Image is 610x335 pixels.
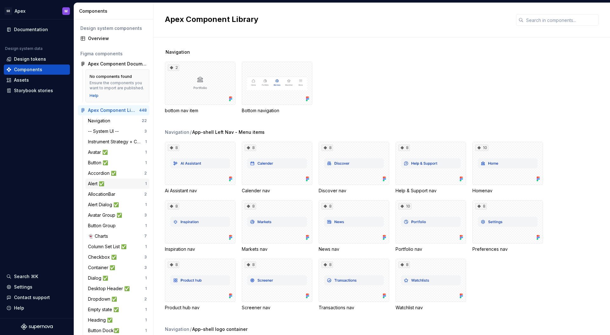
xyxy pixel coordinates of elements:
[64,9,68,14] div: M
[4,24,70,35] a: Documentation
[14,294,50,301] div: Contact support
[88,212,125,218] div: Avatar Group ✅
[245,203,256,209] div: 8
[88,128,121,134] div: -- System UI --
[15,8,25,14] div: Apex
[144,192,147,197] div: 2
[242,188,312,194] div: Calender nav
[21,324,53,330] svg: Supernova Logo
[396,259,466,311] div: 8Watchlist nav
[88,317,115,323] div: Heading ✅
[166,49,190,55] span: Navigation
[145,160,147,165] div: 1
[396,200,466,252] div: 10Portfolio nav
[88,327,122,334] div: Button Dock✅
[85,304,149,315] a: Empty state ✅1
[14,66,42,73] div: Components
[88,275,111,281] div: Dialog ✅
[85,137,149,147] a: Instrument Strategy + Composition1
[88,264,118,271] div: Container ✅
[472,188,543,194] div: Homenav
[85,284,149,294] a: Desktop Header ✅1
[398,145,410,151] div: 8
[144,297,147,302] div: 2
[165,200,235,252] div: 8Inspiration nav
[396,142,466,194] div: 8Help & Support nav
[165,326,189,332] div: Navigation
[319,246,389,252] div: News nav
[396,304,466,311] div: Watchlist nav
[192,129,265,135] span: App-shell Left Nav - Menu items
[145,223,147,228] div: 1
[85,189,149,199] a: AllocationBar2
[242,246,312,252] div: Markets nav
[14,56,46,62] div: Design tokens
[144,265,147,270] div: 3
[144,213,147,218] div: 3
[319,259,389,311] div: 8Transactions nav
[145,150,147,155] div: 1
[85,231,149,241] a: 👻 Charts7
[1,4,72,18] button: SBApexM
[80,51,147,57] div: Figma components
[242,142,312,194] div: 8Calender nav
[90,93,98,98] a: Help
[85,168,149,178] a: Accordion ✅2
[472,142,543,194] div: 10Homenav
[145,202,147,207] div: 1
[4,303,70,313] button: Help
[242,259,312,311] div: 8Screener nav
[88,296,119,302] div: Dropdown ✅
[85,116,149,126] a: Navigation22
[242,304,312,311] div: Screener nav
[88,61,147,67] div: Apex Component Documentation
[145,318,147,323] div: 1
[14,305,24,311] div: Help
[142,118,147,123] div: 22
[88,181,107,187] div: Alert ✅
[5,46,43,51] div: Design system data
[396,246,466,252] div: Portfolio nav
[165,304,235,311] div: Product hub nav
[144,255,147,260] div: 3
[472,200,543,252] div: 8Preferences nav
[319,200,389,252] div: 8News nav
[475,203,487,209] div: 8
[88,170,119,176] div: Accordion ✅
[242,62,312,114] div: Bottom navigation
[398,262,410,268] div: 8
[4,282,70,292] a: Settings
[85,315,149,325] a: Heading ✅1
[4,75,70,85] a: Assets
[322,203,333,209] div: 8
[190,129,192,135] span: /
[145,276,147,281] div: 1
[168,203,179,209] div: 8
[165,107,235,114] div: bottom nav item
[144,129,147,134] div: 3
[398,203,411,209] div: 10
[322,262,333,268] div: 8
[165,246,235,252] div: Inspiration nav
[85,210,149,220] a: Avatar Group ✅3
[88,285,132,292] div: Desktop Header ✅
[145,139,147,144] div: 1
[144,234,147,239] div: 7
[88,191,118,197] div: AllocationBar
[78,59,149,69] a: Apex Component Documentation
[88,202,121,208] div: Alert Dialog ✅
[85,263,149,273] a: Container ✅3
[319,188,389,194] div: Discover nav
[85,158,149,168] a: Button ✅1
[88,160,111,166] div: Button ✅
[165,142,235,194] div: 8Ai Assistant nav
[4,65,70,75] a: Components
[4,85,70,96] a: Storybook stories
[4,54,70,64] a: Design tokens
[165,62,235,114] div: 2bottom nav item
[4,271,70,282] button: Search ⌘K
[165,14,508,24] h2: Apex Component Library
[88,139,145,145] div: Instrument Strategy + Composition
